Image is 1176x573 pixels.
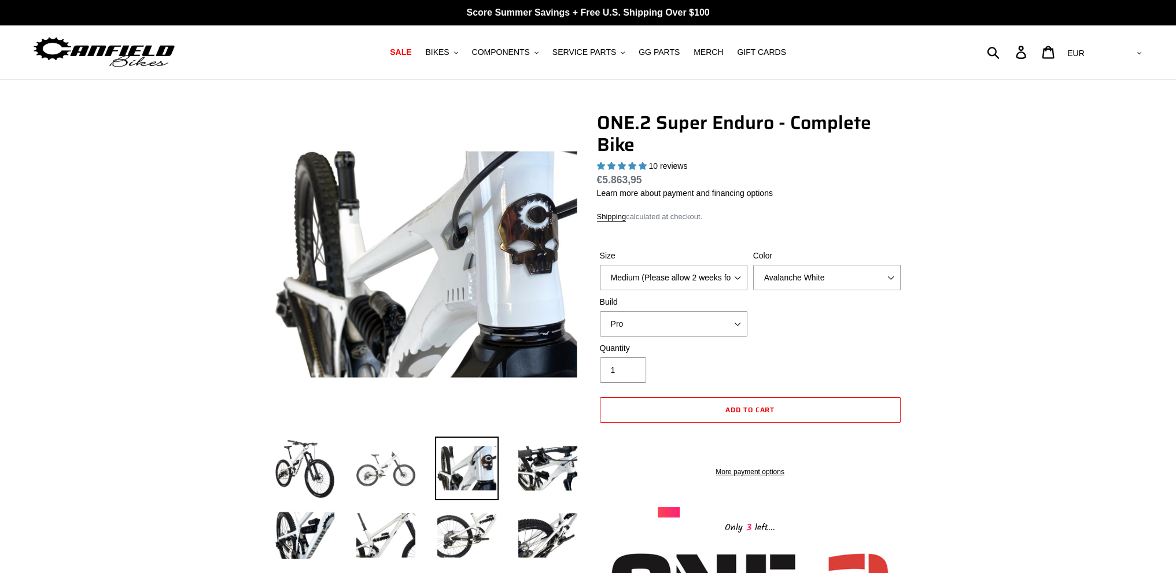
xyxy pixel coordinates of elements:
a: Shipping [597,212,626,222]
span: MERCH [694,47,723,57]
iframe: PayPal-paypal [600,428,901,454]
span: 5.00 stars [597,161,649,171]
label: Quantity [600,342,747,354]
label: Color [753,250,901,262]
div: calculated at checkout. [597,211,904,223]
span: BIKES [425,47,449,57]
span: GG PARTS [639,47,680,57]
img: Canfield Bikes [32,34,176,71]
img: Load image into Gallery viewer, ONE.2 Super Enduro - Complete Bike [516,437,580,500]
a: Learn more about payment and financing options [597,188,773,198]
img: Load image into Gallery viewer, ONE.2 Super Enduro - Complete Bike [435,504,499,567]
button: COMPONENTS [466,45,544,60]
a: MERCH [688,45,729,60]
span: SERVICE PARTS [552,47,616,57]
span: GIFT CARDS [737,47,786,57]
a: GIFT CARDS [731,45,792,60]
label: Size [600,250,747,262]
button: SERVICE PARTS [547,45,631,60]
span: 3 [743,520,755,535]
img: Load image into Gallery viewer, ONE.2 Super Enduro - Complete Bike [273,437,337,500]
span: €5.863,95 [597,174,642,186]
input: Search [993,39,1023,65]
h1: ONE.2 Super Enduro - Complete Bike [597,112,904,156]
img: Load image into Gallery viewer, ONE.2 Super Enduro - Complete Bike [354,504,418,567]
span: COMPONENTS [472,47,530,57]
img: Load image into Gallery viewer, ONE.2 Super Enduro - Complete Bike [516,504,580,567]
label: Build [600,296,747,308]
img: Load image into Gallery viewer, ONE.2 Super Enduro - Complete Bike [354,437,418,500]
div: Only left... [658,517,843,535]
img: Load image into Gallery viewer, ONE.2 Super Enduro - Complete Bike [435,437,499,500]
button: BIKES [419,45,463,60]
button: Add to cart [600,397,901,423]
img: Load image into Gallery viewer, ONE.2 Super Enduro - Complete Bike [273,504,337,567]
span: SALE [390,47,411,57]
span: Add to cart [725,404,775,415]
span: 10 reviews [648,161,687,171]
a: SALE [384,45,417,60]
a: GG PARTS [633,45,685,60]
a: More payment options [600,467,901,477]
